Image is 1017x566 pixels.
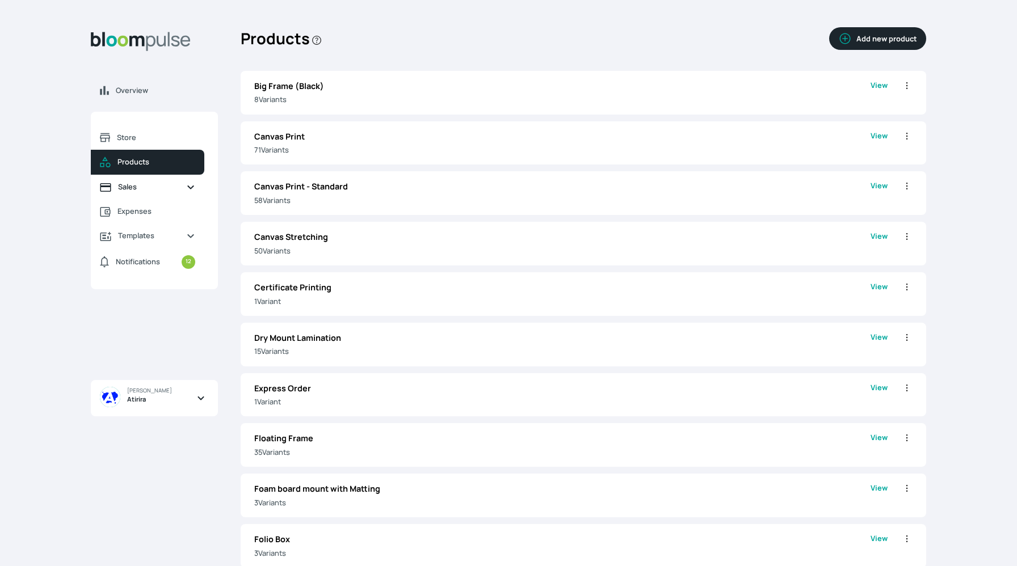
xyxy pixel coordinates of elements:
a: Notifications12 [91,248,204,276]
a: Floating Frame35Variants [254,432,871,458]
a: View [871,281,888,307]
span: Products [117,157,195,167]
a: Canvas Stretching50Variants [254,231,871,256]
p: Canvas Print - Standard [254,180,871,193]
button: Add new product [829,27,926,50]
span: [PERSON_NAME] [127,387,172,395]
p: 50 Variant s [254,246,871,256]
a: View [871,432,888,458]
a: Canvas Print - Standard58Variants [254,180,871,206]
a: Foam board mount with Matting3Variants [254,483,871,508]
a: Folio Box3Variants [254,533,871,559]
aside: Sidebar [91,23,218,552]
p: 71 Variant s [254,145,871,155]
a: Sales [91,175,204,199]
p: Dry Mount Lamination [254,332,871,344]
a: View [871,180,888,206]
a: View [871,483,888,508]
p: 1 Variant [254,296,871,307]
a: View [871,382,888,408]
span: Notifications [116,256,160,267]
a: View [871,130,888,156]
a: Dry Mount Lamination15Variants [254,332,871,357]
p: Certificate Printing [254,281,871,294]
span: Overview [116,85,209,96]
img: Bloom Logo [91,32,191,51]
span: Store [117,132,195,143]
a: Big Frame (Black)8Variants [254,80,871,105]
p: 3 Variant s [254,548,871,559]
a: Overview [91,78,218,103]
p: 35 Variant s [254,447,871,458]
p: 58 Variant s [254,195,871,206]
p: 3 Variant s [254,497,871,508]
a: Canvas Print71Variants [254,130,871,156]
p: Express Order [254,382,871,395]
a: Certificate Printing1Variant [254,281,871,307]
p: 15 Variant s [254,346,871,357]
a: Express Order1Variant [254,382,871,408]
p: Canvas Stretching [254,231,871,243]
span: Templates [118,230,177,241]
p: Floating Frame [254,432,871,445]
a: View [871,533,888,559]
a: Store [91,125,204,150]
small: 12 [182,255,195,269]
h2: Products [241,23,322,55]
a: Products [91,150,204,175]
p: 8 Variant s [254,94,871,105]
p: Canvas Print [254,130,871,143]
p: 1 Variant [254,396,871,407]
p: Big Frame (Black) [254,80,871,92]
span: Atirira [127,395,146,404]
p: Foam board mount with Matting [254,483,871,495]
a: Expenses [91,199,204,223]
a: Templates [91,223,204,248]
a: View [871,332,888,357]
span: Sales [118,181,177,192]
span: Expenses [117,206,195,217]
p: Folio Box [254,533,871,546]
a: View [871,80,888,105]
a: View [871,231,888,256]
